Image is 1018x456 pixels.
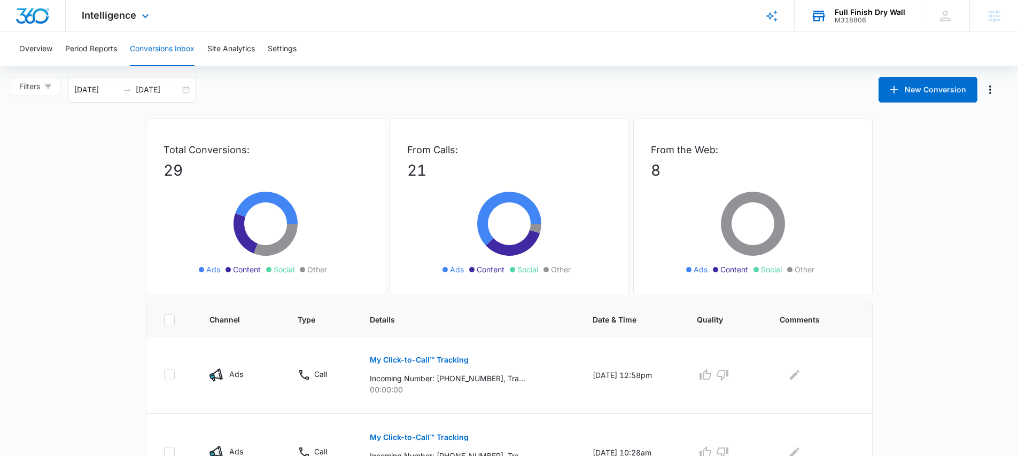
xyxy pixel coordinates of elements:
p: 29 [164,159,368,182]
div: v 4.0.25 [30,17,52,26]
p: From the Web: [651,143,855,157]
button: Filters [11,77,60,96]
span: Other [307,264,327,275]
span: Other [795,264,814,275]
span: Content [233,264,261,275]
span: Content [477,264,504,275]
input: Start date [74,84,119,96]
p: My Click-to-Call™ Tracking [370,434,469,441]
span: Social [761,264,782,275]
span: Content [720,264,748,275]
div: account id [835,17,905,24]
p: From Calls: [407,143,611,157]
button: Settings [268,32,297,66]
p: Ads [229,368,243,380]
span: to [123,85,131,94]
button: My Click-to-Call™ Tracking [370,347,469,373]
button: Site Analytics [207,32,255,66]
span: Intelligence [82,10,136,21]
span: Social [517,264,538,275]
span: Comments [780,314,840,325]
p: 8 [651,159,855,182]
span: Social [274,264,294,275]
span: swap-right [123,85,131,94]
span: Date & Time [593,314,656,325]
p: 00:00:00 [370,384,567,395]
span: Filters [19,81,40,92]
p: Call [314,368,327,380]
p: My Click-to-Call™ Tracking [370,356,469,364]
div: account name [835,8,905,17]
span: Channel [209,314,257,325]
img: logo_orange.svg [17,17,26,26]
img: tab_domain_overview_orange.svg [29,62,37,70]
p: 21 [407,159,611,182]
button: Edit Comments [786,366,803,383]
span: Quality [697,314,739,325]
button: Overview [19,32,52,66]
input: End date [136,84,180,96]
div: Domain Overview [41,63,96,70]
img: tab_keywords_by_traffic_grey.svg [106,62,115,70]
button: Period Reports [65,32,117,66]
img: website_grey.svg [17,28,26,36]
div: Keywords by Traffic [118,63,180,70]
button: Manage Numbers [982,81,999,98]
span: Ads [694,264,708,275]
span: Ads [206,264,220,275]
span: Ads [450,264,464,275]
td: [DATE] 12:58pm [580,336,684,414]
button: New Conversion [879,77,977,103]
span: Details [370,314,551,325]
span: Type [298,314,329,325]
button: My Click-to-Call™ Tracking [370,424,469,450]
p: Incoming Number: [PHONE_NUMBER], Tracking Number: [PHONE_NUMBER], Ring To: [PHONE_NUMBER], Caller... [370,373,525,384]
div: Domain: [DOMAIN_NAME] [28,28,118,36]
p: Total Conversions: [164,143,368,157]
span: Other [551,264,571,275]
button: Conversions Inbox [130,32,195,66]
